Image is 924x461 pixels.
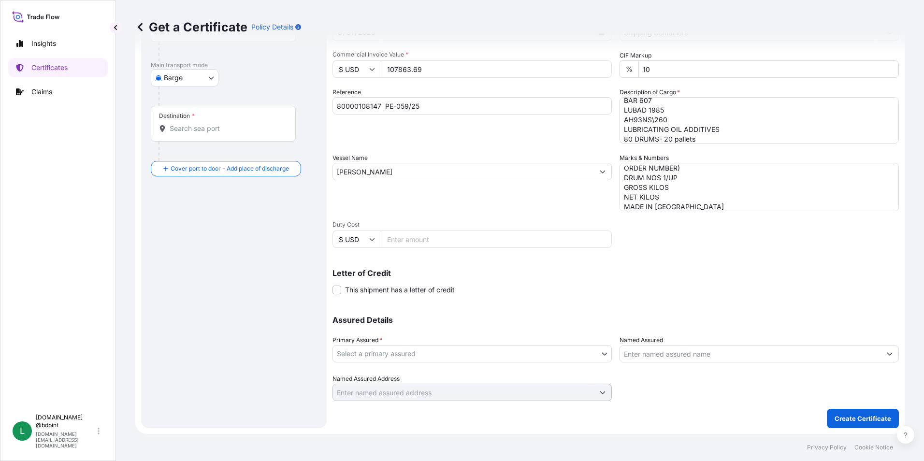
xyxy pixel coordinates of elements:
p: Claims [31,87,52,97]
a: Privacy Policy [807,444,847,451]
input: Type to search vessel name or IMO [333,163,594,180]
button: Cover port to door - Add place of discharge [151,161,301,176]
span: Duty Cost [332,221,612,229]
a: Certificates [8,58,108,77]
a: Insights [8,34,108,53]
label: Description of Cargo [620,87,680,97]
p: Get a Certificate [135,19,247,35]
input: Enter percentage between 0 and 24% [638,60,899,78]
input: Named Assured Address [333,384,594,401]
p: Create Certificate [835,414,891,423]
p: Insights [31,39,56,48]
span: Select a primary assured [337,349,416,359]
label: Marks & Numbers [620,153,669,163]
input: Enter booking reference [332,97,612,115]
input: Assured Name [620,345,881,362]
p: Policy Details [251,22,293,32]
span: Primary Assured [332,335,382,345]
label: Named Assured Address [332,374,400,384]
button: Select a primary assured [332,345,612,362]
span: This shipment has a letter of credit [345,285,455,295]
button: Select transport [151,69,218,86]
button: Show suggestions [881,345,898,362]
input: Enter amount [381,60,612,78]
p: Certificates [31,63,68,72]
p: Assured Details [332,316,899,324]
button: Show suggestions [594,163,611,180]
label: Named Assured [620,335,663,345]
span: Commercial Invoice Value [332,51,612,58]
span: Barge [164,73,183,83]
p: Main transport mode [151,61,317,69]
a: Cookie Notice [854,444,893,451]
div: Destination [159,112,195,120]
button: Create Certificate [827,409,899,428]
label: Reference [332,87,361,97]
a: Claims [8,82,108,101]
label: Vessel Name [332,153,368,163]
button: Show suggestions [594,384,611,401]
span: L [20,426,25,436]
label: CIF Markup [620,51,651,60]
input: Enter amount [381,230,612,248]
p: Letter of Credit [332,269,899,277]
p: [DOMAIN_NAME][EMAIL_ADDRESS][DOMAIN_NAME] [36,431,96,448]
div: % [620,60,638,78]
input: Destination [170,124,284,133]
p: [DOMAIN_NAME] @bdpint [36,414,96,429]
span: Cover port to door - Add place of discharge [171,164,289,173]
